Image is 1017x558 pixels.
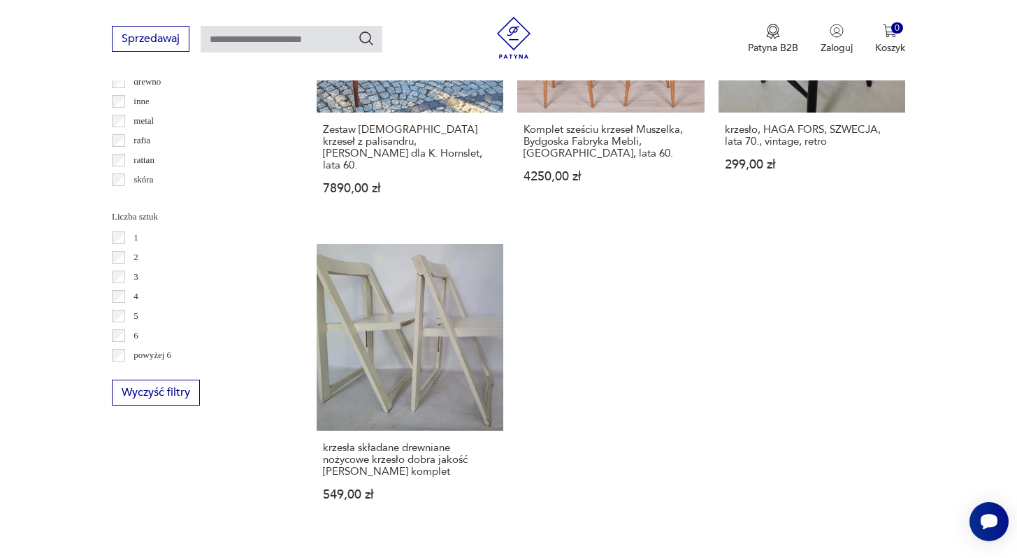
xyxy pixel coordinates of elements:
p: skóra [134,172,153,187]
p: 4 [134,289,138,304]
img: Ikona koszyka [883,24,897,38]
p: Zaloguj [821,41,853,55]
p: inne [134,94,149,109]
button: Sprzedawaj [112,26,189,52]
img: Ikonka użytkownika [830,24,844,38]
p: 5 [134,308,138,324]
p: rafia [134,133,150,148]
h3: krzesła składane drewniane nożycowe krzesło dobra jakość [PERSON_NAME] komplet [323,442,497,478]
button: Zaloguj [821,24,853,55]
p: drewno [134,74,161,90]
div: 0 [891,22,903,34]
p: Koszyk [875,41,905,55]
img: Patyna - sklep z meblami i dekoracjami vintage [493,17,535,59]
h3: krzesło, HAGA FORS, SZWECJA, lata 70., vintage, retro [725,124,899,148]
p: 299,00 zł [725,159,899,171]
p: Liczba sztuk [112,209,283,224]
button: 0Koszyk [875,24,905,55]
p: rattan [134,152,154,168]
a: Sprzedawaj [112,35,189,45]
p: 1 [134,230,138,245]
a: Ikona medaluPatyna B2B [748,24,798,55]
h3: Zestaw [DEMOGRAPHIC_DATA] krzeseł z palisandru, [PERSON_NAME] dla K. Hornslet, lata 60. [323,124,497,171]
p: 549,00 zł [323,489,497,501]
p: 3 [134,269,138,285]
button: Wyczyść filtry [112,380,200,406]
p: 2 [134,250,138,265]
p: metal [134,113,154,129]
h3: Komplet sześciu krzeseł Muszelka, Bydgoska Fabryka Mebli, [GEOGRAPHIC_DATA], lata 60. [524,124,698,159]
iframe: Smartsupp widget button [969,502,1009,541]
button: Szukaj [358,30,375,47]
p: tkanina [134,192,160,207]
a: krzesła składane drewniane nożycowe krzesło dobra jakość ALDO JACOBER kompletkrzesła składane dre... [317,244,503,528]
p: 7890,00 zł [323,183,497,194]
p: 4250,00 zł [524,171,698,183]
p: 6 [134,328,138,343]
p: powyżej 6 [134,348,171,363]
button: Patyna B2B [748,24,798,55]
img: Ikona medalu [766,24,780,39]
p: Patyna B2B [748,41,798,55]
